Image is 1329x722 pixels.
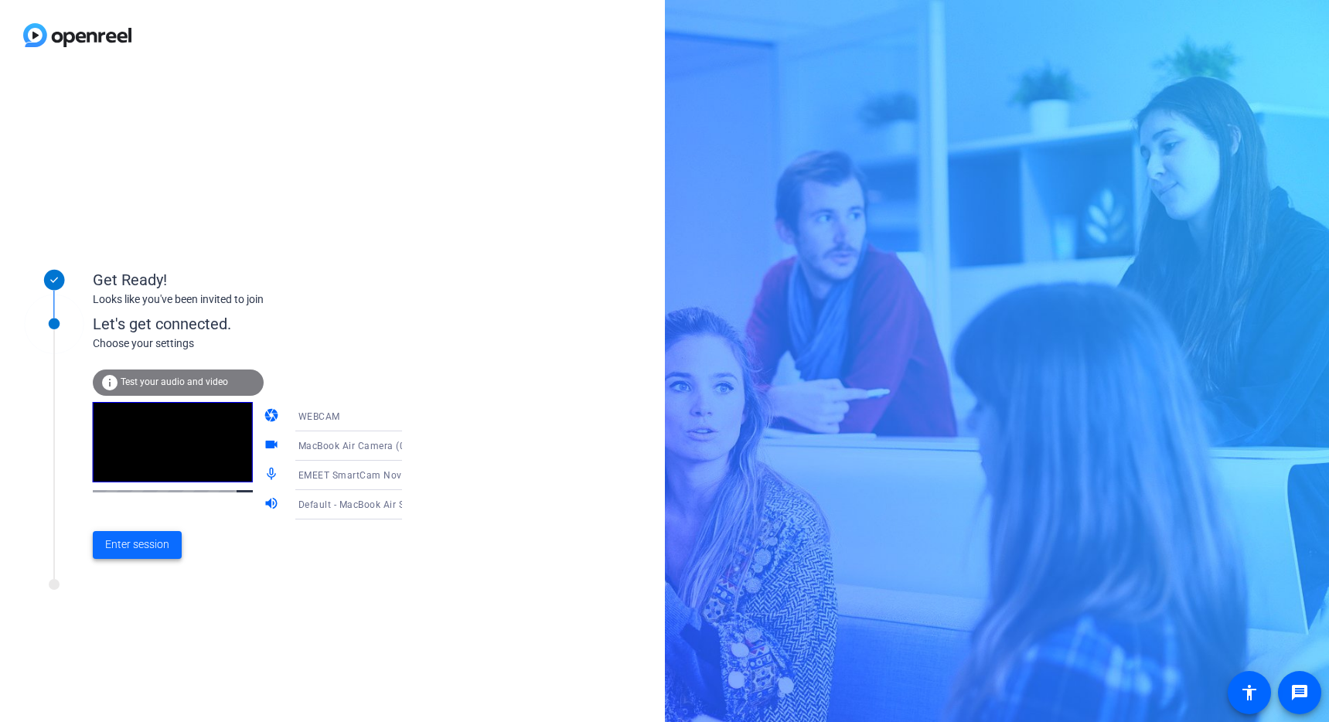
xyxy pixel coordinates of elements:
div: Choose your settings [93,335,434,352]
mat-icon: camera [264,407,282,426]
button: Enter session [93,531,182,559]
span: Test your audio and video [121,376,228,387]
div: Looks like you've been invited to join [93,291,402,308]
mat-icon: accessibility [1240,683,1259,702]
mat-icon: info [101,373,119,392]
mat-icon: volume_up [264,496,282,514]
mat-icon: videocam [264,437,282,455]
span: MacBook Air Camera (0000:0001) [298,439,452,451]
mat-icon: message [1290,683,1309,702]
span: Default - MacBook Air Speakers (Built-in) [298,498,482,510]
span: EMEET SmartCam Nova 4K (328f:00af) [298,468,477,481]
mat-icon: mic_none [264,466,282,485]
span: WEBCAM [298,411,340,422]
div: Get Ready! [93,268,402,291]
span: Enter session [105,536,169,553]
div: Let's get connected. [93,312,434,335]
